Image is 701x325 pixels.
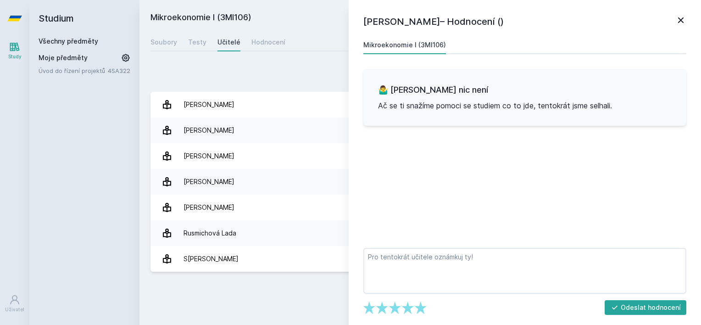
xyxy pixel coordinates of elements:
a: Všechny předměty [39,37,98,45]
div: Soubory [150,38,177,47]
a: [PERSON_NAME] 1 hodnocení 3.0 [150,195,690,220]
a: Testy [188,33,206,51]
a: Study [2,37,28,65]
div: S[PERSON_NAME] [184,250,239,268]
a: 4SA322 [108,67,130,74]
a: Úvod do řízení projektů [39,66,108,75]
div: Učitelé [217,38,240,47]
a: [PERSON_NAME] 1 hodnocení 4.0 [150,169,690,195]
a: Soubory [150,33,177,51]
div: Testy [188,38,206,47]
a: Uživatel [2,290,28,318]
div: [PERSON_NAME] [184,147,234,165]
a: Učitelé [217,33,240,51]
span: Moje předměty [39,53,88,62]
h2: Mikroekonomie I (3MI106) [150,11,587,26]
a: S[PERSON_NAME] 2 hodnocení 3.5 [150,246,690,272]
div: [PERSON_NAME] [184,95,234,114]
div: Uživatel [5,306,24,313]
a: Hodnocení [251,33,285,51]
h3: 🤷‍♂️ [PERSON_NAME] nic není [378,84,672,96]
div: [PERSON_NAME] [184,198,234,217]
div: Study [8,53,22,60]
p: Ač se ti snažíme pomoci se studiem co to jde, tentokrát jsme selhali. [378,100,672,111]
div: [PERSON_NAME] [184,173,234,191]
a: [PERSON_NAME] 1 hodnocení 3.0 [150,118,690,143]
div: [PERSON_NAME] [184,121,234,140]
a: [PERSON_NAME] [150,143,690,169]
div: Hodnocení [251,38,285,47]
a: Rusmichová Lada 1 hodnocení 4.0 [150,220,690,246]
a: [PERSON_NAME] 1 hodnocení 2.0 [150,92,690,118]
div: Rusmichová Lada [184,224,236,242]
